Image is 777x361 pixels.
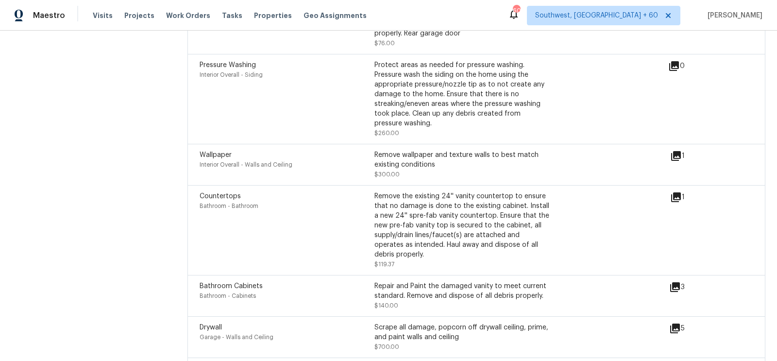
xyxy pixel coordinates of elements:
div: 1 [670,191,716,203]
span: [PERSON_NAME] [704,11,762,20]
span: Bathroom - Cabinets [200,293,256,299]
span: Tasks [222,12,242,19]
span: Southwest, [GEOGRAPHIC_DATA] + 60 [535,11,658,20]
span: Drywall [200,324,222,331]
div: 0 [668,60,716,72]
div: 609 [513,6,520,16]
span: $300.00 [374,172,400,177]
span: Pressure Washing [200,62,256,69]
div: 3 [669,281,716,293]
div: Remove wallpaper and texture walls to best match existing conditions [374,150,549,170]
span: Work Orders [166,11,210,20]
span: Projects [124,11,154,20]
span: Countertops [200,193,241,200]
span: $260.00 [374,130,399,136]
span: Wallpaper [200,152,232,158]
div: Protect areas as needed for pressure washing. Pressure wash the siding on the home using the appr... [374,60,549,128]
span: Garage - Walls and Ceiling [200,334,273,340]
div: 1 [670,150,716,162]
span: Visits [93,11,113,20]
span: $119.37 [374,261,394,267]
span: Bathroom - Bathroom [200,203,258,209]
div: Scrape all damage, popcorn off drywall ceiling, prime, and paint walls and ceiling [374,323,549,342]
div: Repair and Paint the damaged vanity to meet current standard. Remove and dispose of all debris pr... [374,281,549,301]
span: Geo Assignments [304,11,367,20]
span: $140.00 [374,303,398,309]
span: Interior Overall - Siding [200,72,263,78]
span: Interior Overall - Walls and Ceiling [200,162,292,168]
span: Properties [254,11,292,20]
span: Bathroom Cabinets [200,283,263,290]
span: $76.00 [374,40,395,46]
span: Maestro [33,11,65,20]
div: Remove the existing 24'' vanity countertop to ensure that no damage is done to the existing cabin... [374,191,549,259]
div: 5 [669,323,716,334]
span: $700.00 [374,344,399,350]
